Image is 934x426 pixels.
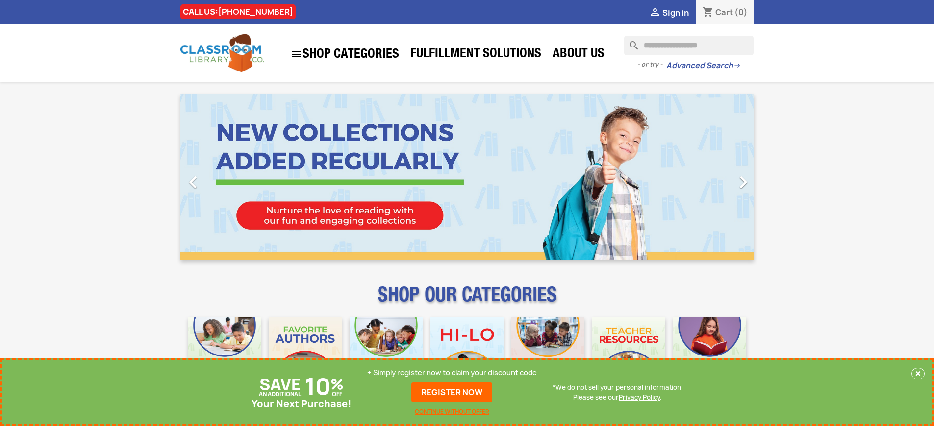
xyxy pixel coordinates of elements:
ul: Carousel container [180,94,754,260]
span: → [733,61,740,71]
a: Next [668,94,754,260]
a: Previous [180,94,267,260]
i: search [624,36,636,47]
div: CALL US: [180,4,296,19]
i: shopping_cart [702,7,714,19]
img: CLC_Favorite_Authors_Mobile.jpg [269,317,342,390]
img: CLC_Dyslexia_Mobile.jpg [673,317,746,390]
span: - or try - [637,60,666,70]
span: Sign in [662,7,689,18]
a: About Us [548,45,609,65]
a: SHOP CATEGORIES [286,44,404,65]
img: CLC_Teacher_Resources_Mobile.jpg [592,317,665,390]
p: SHOP OUR CATEGORIES [180,292,754,309]
a: Advanced Search→ [666,61,740,71]
a: Fulfillment Solutions [405,45,546,65]
a: [PHONE_NUMBER] [218,6,293,17]
img: CLC_HiLo_Mobile.jpg [430,317,504,390]
img: Classroom Library Company [180,34,264,72]
i:  [649,7,661,19]
input: Search [624,36,754,55]
i:  [181,170,205,194]
i:  [291,48,303,60]
span: Cart [715,7,733,18]
a:  Sign in [649,7,689,18]
i:  [731,170,756,194]
img: CLC_Bulk_Mobile.jpg [188,317,261,390]
img: CLC_Fiction_Nonfiction_Mobile.jpg [511,317,584,390]
span: (0) [734,7,748,18]
img: CLC_Phonics_And_Decodables_Mobile.jpg [350,317,423,390]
